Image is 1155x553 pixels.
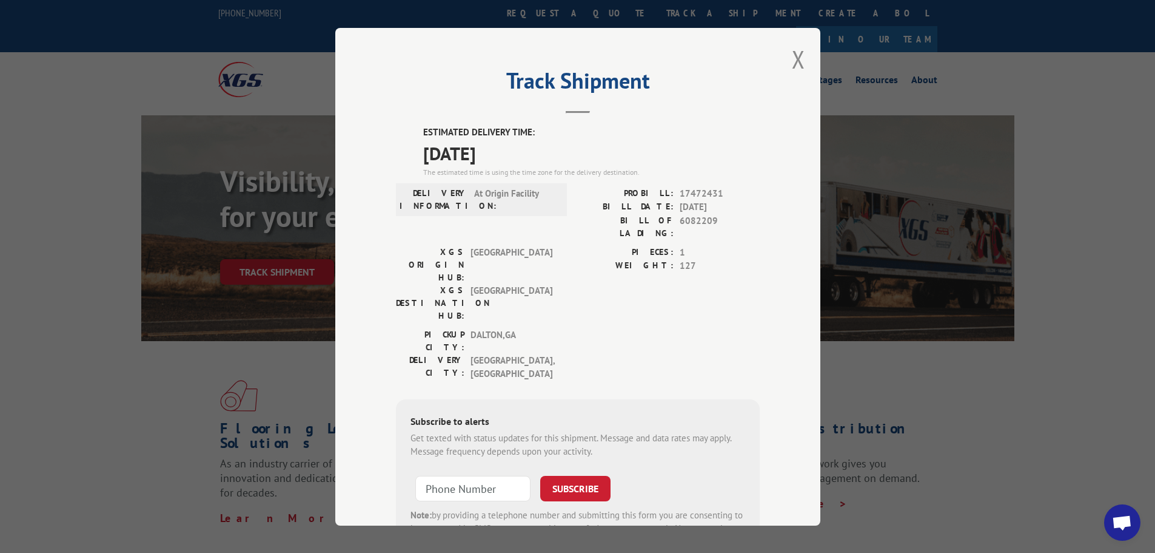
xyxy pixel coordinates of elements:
span: At Origin Facility [474,186,556,212]
button: Close modal [792,43,805,75]
label: BILL DATE: [578,200,674,214]
label: BILL OF LADING: [578,214,674,239]
div: Get texted with status updates for this shipment. Message and data rates may apply. Message frequ... [410,431,745,458]
label: DELIVERY INFORMATION: [400,186,468,212]
label: ESTIMATED DELIVERY TIME: [423,126,760,140]
span: DALTON , GA [470,328,552,353]
span: [GEOGRAPHIC_DATA] [470,245,552,283]
span: 17472431 [680,186,760,200]
div: by providing a telephone number and submitting this form you are consenting to be contacted by SM... [410,508,745,549]
label: PICKUP CITY: [396,328,464,353]
div: Subscribe to alerts [410,413,745,431]
label: DELIVERY CITY: [396,353,464,381]
div: Open chat [1104,504,1140,541]
span: 127 [680,259,760,273]
span: [DATE] [423,139,760,166]
div: The estimated time is using the time zone for the delivery destination. [423,166,760,177]
label: WEIGHT: [578,259,674,273]
label: XGS ORIGIN HUB: [396,245,464,283]
strong: Note: [410,509,432,520]
span: 1 [680,245,760,259]
span: [DATE] [680,200,760,214]
span: [GEOGRAPHIC_DATA] , [GEOGRAPHIC_DATA] [470,353,552,381]
label: PIECES: [578,245,674,259]
button: SUBSCRIBE [540,475,611,501]
span: [GEOGRAPHIC_DATA] [470,283,552,322]
label: PROBILL: [578,186,674,200]
h2: Track Shipment [396,72,760,95]
input: Phone Number [415,475,531,501]
span: 6082209 [680,214,760,239]
label: XGS DESTINATION HUB: [396,283,464,322]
